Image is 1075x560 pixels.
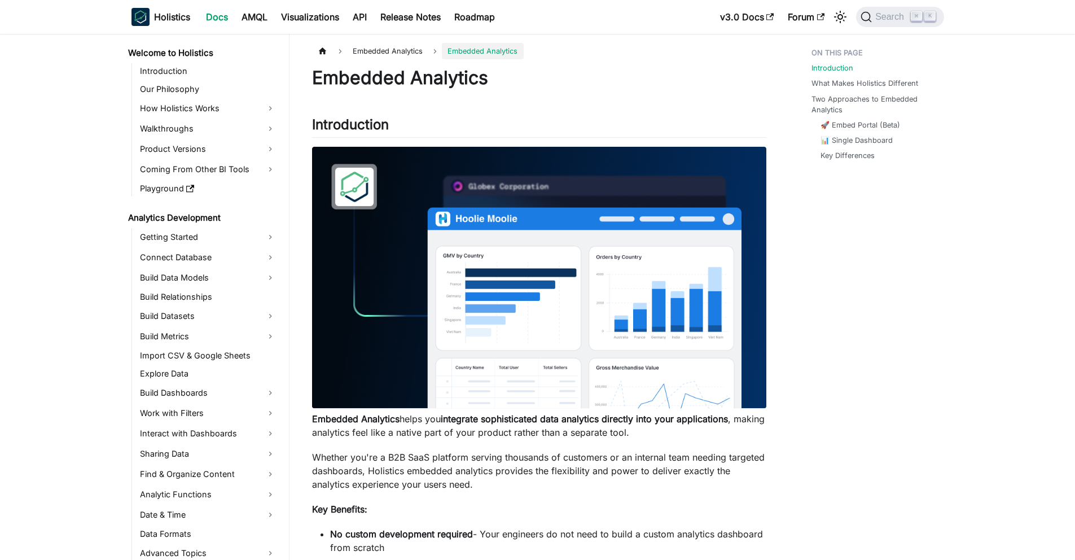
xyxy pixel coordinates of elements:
a: Introduction [811,63,853,73]
kbd: K [924,11,936,21]
a: Build Datasets [137,307,279,325]
a: Coming From Other BI Tools [137,160,279,178]
a: Product Versions [137,140,279,158]
a: Forum [781,8,831,26]
a: Work with Filters [137,404,279,422]
a: Introduction [137,63,279,79]
img: Holistics [131,8,150,26]
img: Embedded Dashboard [312,147,766,409]
strong: No custom development required [330,528,473,540]
kbd: ⌘ [911,11,922,21]
a: How Holistics Works [137,99,279,117]
a: Analytics Development [125,210,279,226]
b: Holistics [154,10,190,24]
button: Switch between dark and light mode (currently light mode) [831,8,849,26]
strong: Key Benefits: [312,504,367,515]
a: Date & Time [137,506,279,524]
a: What Makes Holistics Different [811,78,918,89]
span: Search [872,12,911,22]
a: Sharing Data [137,445,279,463]
span: Embedded Analytics [442,43,523,59]
a: Build Dashboards [137,384,279,402]
p: helps you , making analytics feel like a native part of your product rather than a separate tool. [312,412,766,439]
a: Welcome to Holistics [125,45,279,61]
strong: integrate sophisticated data analytics directly into your applications [441,413,728,425]
strong: Embedded Analytics [312,413,400,425]
a: Walkthroughs [137,120,279,138]
a: Data Formats [137,526,279,542]
a: Build Data Models [137,269,279,287]
a: Home page [312,43,334,59]
a: Find & Organize Content [137,465,279,483]
a: 🚀 Embed Portal (Beta) [820,120,900,130]
span: Embedded Analytics [347,43,428,59]
a: AMQL [235,8,274,26]
a: Playground [137,181,279,196]
a: Explore Data [137,366,279,382]
p: Whether you're a B2B SaaS platform serving thousands of customers or an internal team needing tar... [312,450,766,491]
a: Visualizations [274,8,346,26]
h2: Introduction [312,116,766,138]
h1: Embedded Analytics [312,67,766,89]
a: Build Metrics [137,327,279,345]
a: Key Differences [820,150,875,161]
a: 📊 Single Dashboard [820,135,893,146]
a: Import CSV & Google Sheets [137,348,279,364]
a: API [346,8,374,26]
a: Connect Database [137,248,279,266]
a: Interact with Dashboards [137,425,279,443]
nav: Docs sidebar [120,34,289,560]
nav: Breadcrumbs [312,43,766,59]
a: Getting Started [137,228,279,246]
a: Release Notes [374,8,447,26]
a: Build Relationships [137,289,279,305]
a: Docs [199,8,235,26]
a: v3.0 Docs [713,8,781,26]
button: Search (Command+K) [856,7,944,27]
a: Roadmap [447,8,502,26]
a: HolisticsHolistics [131,8,190,26]
a: Our Philosophy [137,81,279,97]
li: - Your engineers do not need to build a custom analytics dashboard from scratch [330,527,766,554]
a: Two Approaches to Embedded Analytics [811,94,937,115]
a: Analytic Functions [137,485,279,504]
